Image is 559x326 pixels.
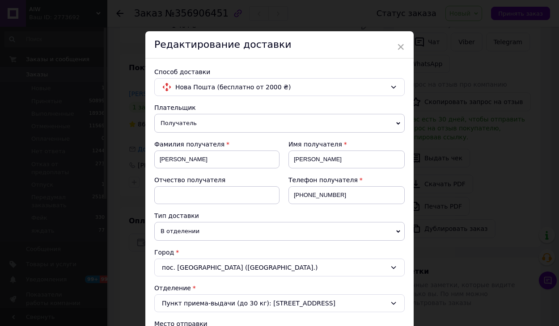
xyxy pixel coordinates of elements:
[154,176,225,184] span: Отчество получателя
[175,82,386,92] span: Нова Пошта (бесплатно от 2000 ₴)
[154,212,199,219] span: Тип доставки
[288,176,358,184] span: Телефон получателя
[154,222,405,241] span: В отделении
[154,284,405,293] div: Отделение
[288,186,405,204] input: +380
[154,104,196,111] span: Плательщик
[154,114,405,133] span: Получатель
[154,294,405,312] div: Пункт приема-выдачи (до 30 кг): [STREET_ADDRESS]
[288,141,342,148] span: Имя получателя
[154,248,405,257] div: Город
[145,31,414,59] div: Редактирование доставки
[154,67,405,76] div: Способ доставки
[154,141,224,148] span: Фамилия получателя
[397,39,405,54] span: ×
[154,259,405,276] div: пос. [GEOGRAPHIC_DATA] ([GEOGRAPHIC_DATA].)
